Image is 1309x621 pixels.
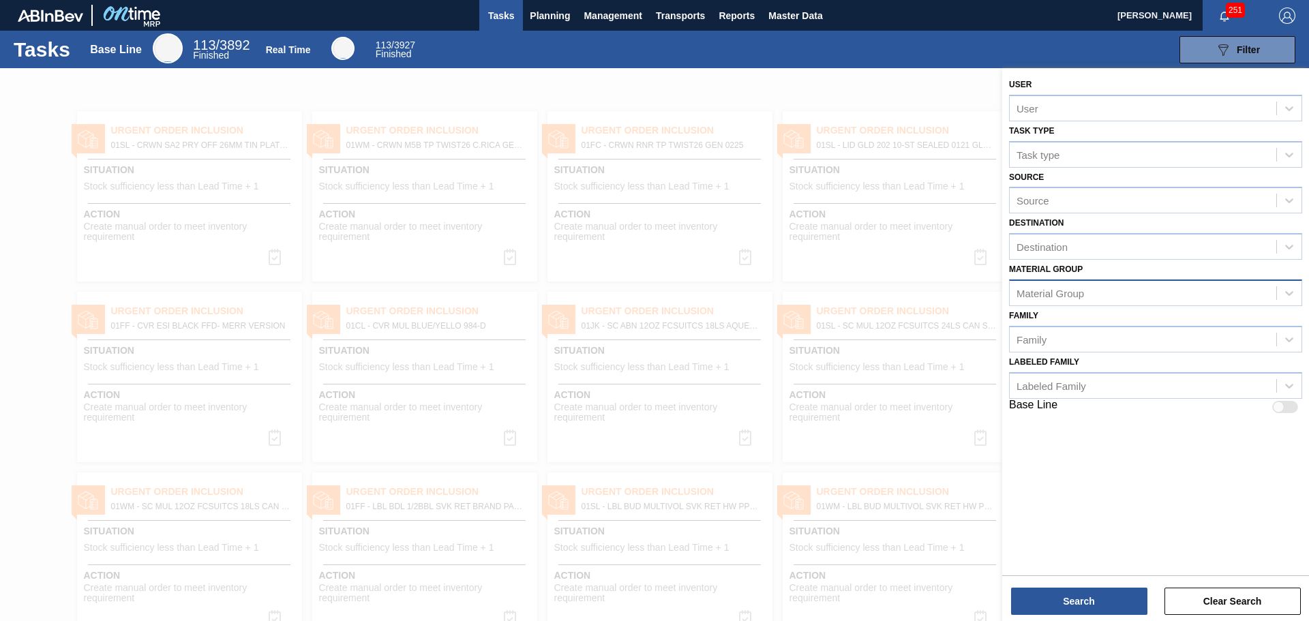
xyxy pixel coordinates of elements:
[1017,380,1086,391] div: Labeled Family
[1017,102,1038,114] div: User
[1009,80,1032,89] label: User
[376,48,412,59] span: Finished
[1279,7,1295,24] img: Logout
[1009,218,1064,228] label: Destination
[656,7,705,24] span: Transports
[193,37,250,52] span: / 3892
[266,44,311,55] div: Real Time
[193,50,229,61] span: Finished
[768,7,822,24] span: Master Data
[1009,126,1054,136] label: Task type
[376,41,415,59] div: Real Time
[1017,333,1047,345] div: Family
[376,40,415,50] span: / 3927
[1009,172,1044,182] label: Source
[193,40,250,60] div: Base Line
[1179,36,1295,63] button: Filter
[1017,149,1059,160] div: Task type
[153,33,183,63] div: Base Line
[1009,399,1057,415] label: Base Line
[584,7,642,24] span: Management
[719,7,755,24] span: Reports
[1226,3,1245,18] span: 251
[90,44,142,56] div: Base Line
[1017,241,1068,253] div: Destination
[530,7,570,24] span: Planning
[376,40,391,50] span: 113
[1009,311,1038,320] label: Family
[331,37,355,60] div: Real Time
[486,7,516,24] span: Tasks
[1017,195,1049,207] div: Source
[1009,264,1083,274] label: Material Group
[14,42,74,57] h1: Tasks
[193,37,215,52] span: 113
[1237,44,1260,55] span: Filter
[1009,357,1079,367] label: Labeled Family
[18,10,83,22] img: TNhmsLtSVTkK8tSr43FrP2fwEKptu5GPRR3wAAAABJRU5ErkJggg==
[1203,6,1246,25] button: Notifications
[1017,287,1084,299] div: Material Group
